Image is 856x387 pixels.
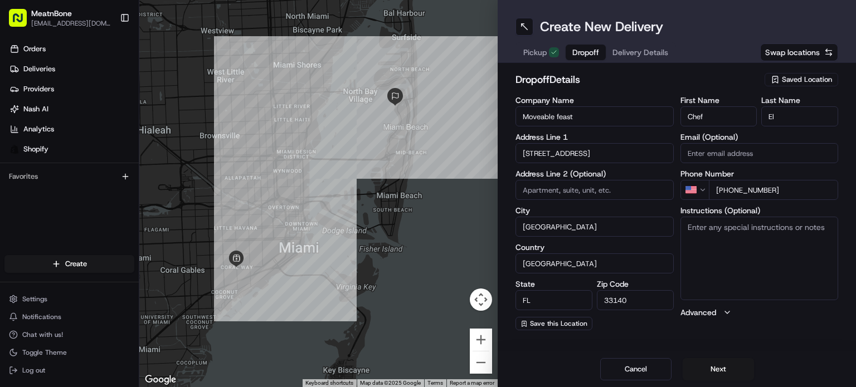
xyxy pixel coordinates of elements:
button: Saved Location [765,72,838,87]
a: Terms (opens in new tab) [427,380,443,386]
div: 📗 [11,249,20,258]
img: Wisdom Oko [11,192,29,213]
span: Chat with us! [22,330,63,339]
input: Enter last name [761,106,838,126]
span: Map data ©2025 Google [360,380,421,386]
h1: Create New Delivery [540,18,663,36]
input: Apartment, suite, unit, etc. [515,180,674,200]
label: Country [515,243,674,251]
input: Enter zip code [597,290,674,310]
a: 💻API Documentation [90,244,183,264]
div: Favorites [4,168,134,185]
button: Map camera controls [470,288,492,311]
img: 1736555255976-a54dd68f-1ca7-489b-9aae-adbdc363a1c4 [22,173,31,182]
input: Enter first name [680,106,757,126]
button: Notifications [4,309,134,325]
a: Analytics [4,120,139,138]
a: Orders [4,40,139,58]
button: MeatnBone[EMAIL_ADDRESS][DOMAIN_NAME] [4,4,115,31]
span: Knowledge Base [22,248,85,259]
div: We're available if you need us! [50,117,153,126]
div: Start new chat [50,106,183,117]
label: Last Name [761,96,838,104]
a: Providers [4,80,139,98]
img: 8571987876998_91fb9ceb93ad5c398215_72.jpg [23,106,43,126]
span: Pickup [523,47,547,58]
div: Past conversations [11,144,75,153]
label: Address Line 1 [515,133,674,141]
div: 💻 [94,249,103,258]
label: Zip Code [597,280,674,288]
span: Saved Location [782,75,832,85]
span: Nash AI [23,104,48,114]
button: Save this Location [515,317,592,330]
label: City [515,207,674,214]
button: Zoom out [470,351,492,374]
p: Welcome 👋 [11,44,203,62]
h2: dropoff Details [515,72,758,87]
span: Toggle Theme [22,348,67,357]
span: Shopify [23,144,48,154]
label: Email (Optional) [680,133,839,141]
img: 1736555255976-a54dd68f-1ca7-489b-9aae-adbdc363a1c4 [22,203,31,212]
span: Log out [22,366,45,375]
button: Chat with us! [4,327,134,342]
input: Enter state [515,290,592,310]
button: Toggle Theme [4,345,134,360]
label: Instructions (Optional) [680,207,839,214]
input: Enter address [515,143,674,163]
input: Enter email address [680,143,839,163]
input: Enter country [515,253,674,273]
span: Delivery Details [612,47,668,58]
button: Log out [4,362,134,378]
label: Advanced [680,307,716,318]
span: • [121,172,125,181]
span: API Documentation [105,248,179,259]
button: Zoom in [470,329,492,351]
button: See all [173,142,203,155]
input: Clear [29,71,184,83]
a: Shopify [4,140,139,158]
label: First Name [680,96,757,104]
span: Providers [23,84,54,94]
span: • [121,202,125,211]
label: Phone Number [680,170,839,178]
button: Keyboard shortcuts [305,379,353,387]
span: Notifications [22,312,61,321]
a: Nash AI [4,100,139,118]
span: [DATE] [127,172,150,181]
a: Report a map error [450,380,494,386]
input: Enter city [515,217,674,237]
button: Cancel [600,358,672,380]
label: Address Line 2 (Optional) [515,170,674,178]
button: Swap locations [760,43,838,61]
button: Advanced [680,307,839,318]
span: Swap locations [765,47,820,58]
span: [DATE] [127,202,150,211]
button: MeatnBone [31,8,72,19]
label: Company Name [515,96,674,104]
a: Open this area in Google Maps (opens a new window) [142,373,179,387]
span: Wisdom [PERSON_NAME] [35,172,119,181]
span: Orders [23,44,46,54]
span: Settings [22,295,47,303]
button: Settings [4,291,134,307]
button: [EMAIL_ADDRESS][DOMAIN_NAME] [31,19,111,28]
input: Enter company name [515,106,674,126]
img: 1736555255976-a54dd68f-1ca7-489b-9aae-adbdc363a1c4 [11,106,31,126]
span: Wisdom [PERSON_NAME] [35,202,119,211]
img: Wisdom Oko [11,161,29,183]
a: Deliveries [4,60,139,78]
a: 📗Knowledge Base [7,244,90,264]
input: Enter phone number [709,180,839,200]
button: Create [4,255,134,273]
span: Pylon [111,276,135,284]
span: Dropoff [572,47,599,58]
img: Nash [11,11,33,33]
button: Next [683,358,754,380]
span: Create [65,259,87,269]
label: State [515,280,592,288]
a: Powered byPylon [79,275,135,284]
